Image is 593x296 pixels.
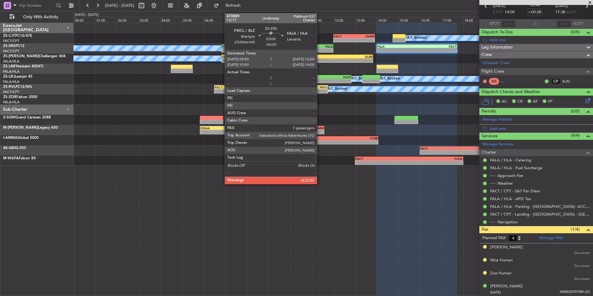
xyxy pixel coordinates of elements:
[490,212,590,217] a: FACT / CPT - Landing - [GEOGRAPHIC_DATA] - [GEOGRAPHIC_DATA] International FACT / CPT
[95,17,117,23] div: 01:00
[299,49,333,52] div: -
[222,59,297,62] div: -
[3,95,37,99] a: ZS-ZORFalcon 2000
[222,45,235,48] div: FWLK
[571,108,580,114] span: (0/0)
[482,226,488,233] span: Pax
[160,17,182,23] div: 04:00
[3,136,39,140] a: I-AMMAGlobal 5000
[501,20,516,28] input: --:--
[420,17,442,23] div: 16:00
[3,75,15,79] span: ZS-LRJ
[3,116,15,119] span: Z-SGW
[490,270,511,277] div: Zoe Human
[204,17,225,23] div: 06:00
[530,2,540,8] span: 03:40
[574,277,590,282] span: Document
[3,85,32,89] a: ZS-RVLPC12/NG
[200,130,219,134] div: -
[3,65,44,68] a: ZS-LMFNextant 400XTi
[555,9,565,15] span: 17:38
[296,89,312,93] div: -
[355,17,377,23] div: 13:00
[490,204,590,209] a: FALA / HLA - Parking - [GEOGRAPHIC_DATA]- ACC # 1800
[482,44,513,51] span: Leg Information
[219,130,237,134] div: -
[19,1,54,10] input: Trip Number
[74,17,95,23] div: 00:00
[299,45,333,48] div: FALA
[235,45,248,48] div: FWCL
[407,33,427,43] div: A/C Booked
[493,3,506,9] span: [DATE]
[482,68,504,75] span: Flight Crew
[574,251,590,256] span: Document
[290,17,312,23] div: 10:00
[3,54,39,58] span: ZS-[PERSON_NAME]
[215,85,246,89] div: FACT
[312,17,334,23] div: 11:00
[354,38,374,42] div: -
[490,283,523,290] div: [PERSON_NAME]
[398,17,420,23] div: 15:00
[3,146,15,150] span: 4K-080
[3,157,36,160] a: M-WAFAFalcon 8X
[3,126,38,130] span: M-[PERSON_NAME]
[265,49,299,52] div: -
[490,219,518,225] a: --- - Navigation
[533,99,538,105] span: AF
[287,130,305,134] div: -
[482,133,498,140] span: Services
[417,49,456,52] div: -
[3,59,19,64] a: FALA/HLA
[287,126,305,130] div: FOOL
[482,117,512,123] a: Manage Permits
[482,108,496,115] span: Permits
[420,147,530,150] div: FACT
[117,17,139,23] div: 02:00
[265,45,299,48] div: FWCL
[200,126,219,130] div: DNAA
[334,38,354,42] div: -
[7,12,67,22] button: Only With Activity
[105,3,134,8] span: [DATE] - [DATE]
[3,54,65,58] a: ZS-[PERSON_NAME]Challenger 604
[16,15,65,19] span: Only With Activity
[247,17,269,23] div: 08:00
[3,49,19,54] a: FACT/CPT
[490,126,590,131] div: Add new
[573,21,583,27] span: ALDT
[211,1,248,11] button: Refresh
[291,136,334,140] div: FACT
[490,196,531,201] a: FALA / HLA - APD Tax
[539,235,563,241] a: Manage PAX
[502,99,507,105] span: AC
[442,17,463,23] div: 17:00
[312,89,327,93] div: -
[3,34,32,38] a: ZS-CJTPC12/47E
[548,99,553,105] span: FP
[334,140,378,144] div: -
[139,17,160,23] div: 03:00
[482,141,513,148] a: Manage Services
[482,235,506,241] label: Planned PAX
[327,75,351,79] div: FAUP
[417,45,456,48] div: FACT
[377,45,417,48] div: FALA
[377,17,398,23] div: 14:00
[247,85,279,89] div: FALA
[219,126,237,130] div: FOOL
[303,75,327,79] div: FVFA
[3,75,32,79] a: ZS-LRJLearjet 45
[269,17,290,23] div: 09:00
[3,146,26,150] a: 4K-080G-550
[482,51,492,58] span: Crew
[482,60,509,66] a: Schedule Crew
[3,79,19,84] a: FALA/HLA
[493,9,503,15] span: ETOT
[3,136,18,140] span: I-AMMA
[567,9,577,15] span: ELDT
[482,88,540,96] span: Dispatch Checks and Weather
[482,149,496,156] span: Charter
[3,44,15,48] span: ZS-ERS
